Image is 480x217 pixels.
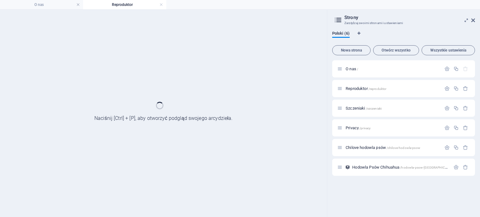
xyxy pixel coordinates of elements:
[444,125,450,131] div: Ustawienia
[444,145,450,150] div: Ustawienia
[346,67,358,71] span: Kliknij, aby otworzyć stronę
[344,20,462,26] h3: Zarządzaj swoimi stronami i ustawieniami
[463,165,468,170] div: Usuń
[346,106,382,111] span: Szczeniaki
[344,67,441,71] div: O nas/
[453,106,459,111] div: Duplikuj
[444,66,450,72] div: Ustawienia
[387,146,420,150] span: /chilove-hodowla-psow
[463,106,468,111] div: Usuń
[357,67,358,71] span: /
[453,125,459,131] div: Duplikuj
[453,86,459,91] div: Duplikuj
[346,126,371,130] span: Kliknij, aby otworzyć stronę
[359,126,371,130] span: /privacy
[352,165,456,170] span: Kliknij, aby otworzyć stronę
[335,48,368,52] span: Nowa strona
[422,45,475,55] button: Wszystkie ustawienia
[344,106,441,110] div: Szczeniaki/szczeniaki
[373,45,419,55] button: Otwórz wszystko
[444,86,450,91] div: Ustawienia
[332,45,371,55] button: Nowa strona
[345,165,350,170] div: Ten układ jest używany jako szablon dla wszystkich elementów (np. wpisu na blogu) z tej kolekcji....
[424,48,472,52] span: Wszystkie ustawienia
[344,86,441,91] div: Reproduktor/reproduktor
[366,107,382,110] span: /szczeniaki
[453,145,459,150] div: Duplikuj
[344,15,475,20] h2: Strony
[453,165,459,170] div: Ustawienia
[463,66,468,72] div: Strony startowej nie można usunąć
[350,165,450,169] div: Hodowla Psów Chihuahua/hodowla-psow-[GEOGRAPHIC_DATA]
[83,1,166,8] h4: Reproduktor
[346,145,420,150] span: Kliknij, aby otworzyć stronę
[332,31,475,43] div: Zakładki językowe
[368,87,387,91] span: /reproduktor
[376,48,416,52] span: Otwórz wszystko
[344,145,441,150] div: Chilove hodowla psów/chilove-hodowla-psow
[453,66,459,72] div: Duplikuj
[463,125,468,131] div: Usuń
[346,86,386,91] span: Reproduktor
[463,145,468,150] div: Usuń
[463,86,468,91] div: Usuń
[344,126,441,130] div: Privacy/privacy
[400,166,456,169] span: /hodowla-psow-[GEOGRAPHIC_DATA]
[444,106,450,111] div: Ustawienia
[332,30,350,38] span: Polski (6)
